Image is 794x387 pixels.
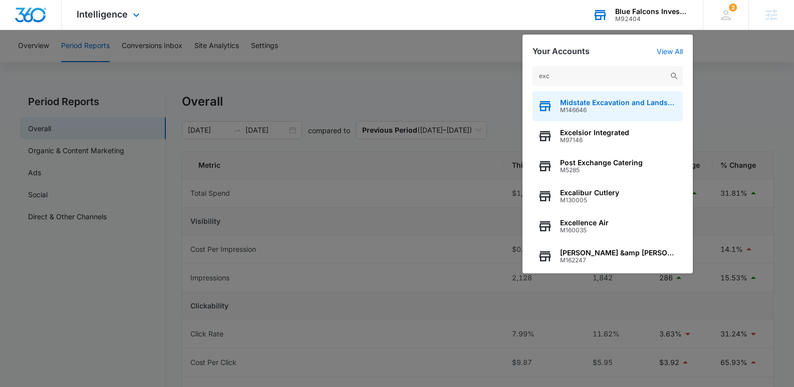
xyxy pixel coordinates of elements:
div: account name [615,8,688,16]
input: Search Accounts [533,66,683,86]
span: Excellence Air [560,219,609,227]
button: Post Exchange CateringM5285 [533,151,683,181]
span: M146646 [560,107,678,114]
button: [PERSON_NAME] &amp [PERSON_NAME] Exclusive Hidden Hills Real EstateM162247 [533,241,683,271]
span: Midstate Excavation and Landscaping LLC [560,99,678,107]
span: M162247 [560,257,678,264]
button: Excellence AirM160035 [533,211,683,241]
div: account id [615,16,688,23]
span: M130005 [560,197,619,204]
span: Excalibur Cutlery [560,189,619,197]
h2: Your Accounts [533,47,590,56]
span: M160035 [560,227,609,234]
button: Midstate Excavation and Landscaping LLCM146646 [533,91,683,121]
button: Excelsior IntegratedM97146 [533,121,683,151]
span: 2 [729,4,737,12]
span: M97146 [560,137,629,144]
span: Intelligence [77,9,128,20]
button: Excalibur CutleryM130005 [533,181,683,211]
div: notifications count [729,4,737,12]
span: Post Exchange Catering [560,159,643,167]
a: View All [657,47,683,56]
span: Excelsior Integrated [560,129,629,137]
span: M5285 [560,167,643,174]
span: [PERSON_NAME] &amp [PERSON_NAME] Exclusive Hidden Hills Real Estate [560,249,678,257]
